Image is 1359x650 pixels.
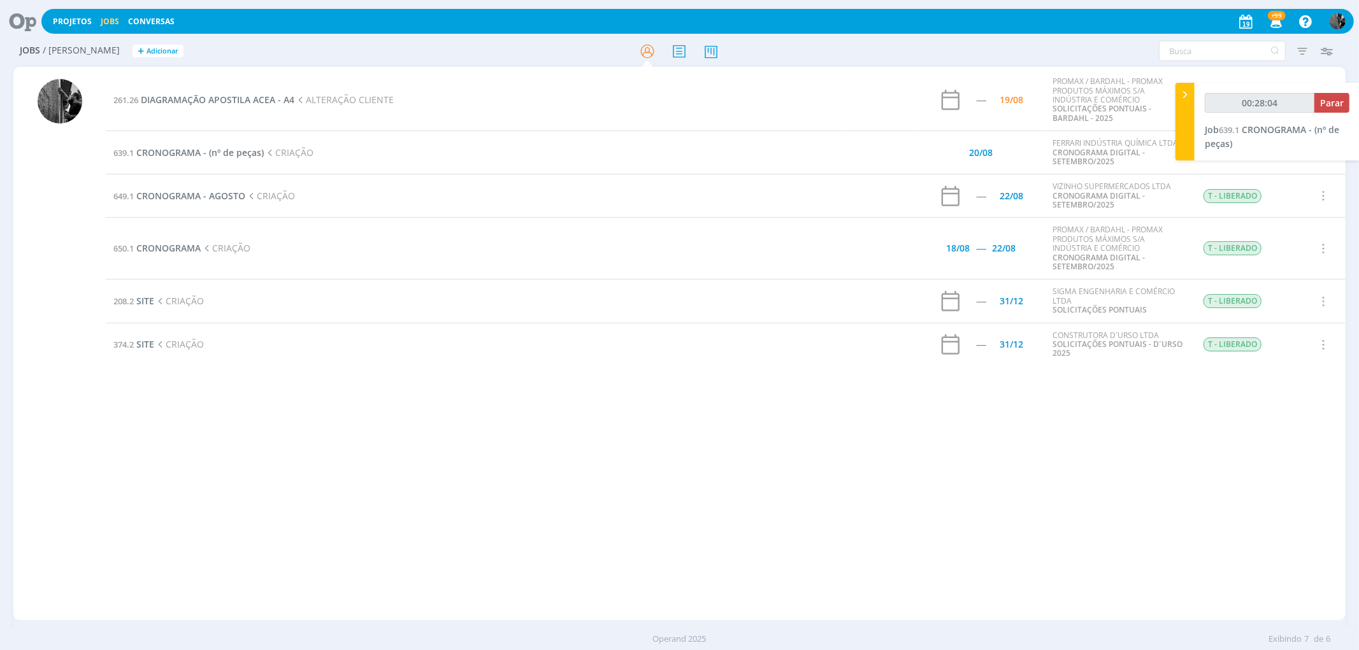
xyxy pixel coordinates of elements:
[1205,124,1339,150] span: CRONOGRAMA - (nº de peças)
[1053,331,1184,358] div: CONSTRUTORA D´URSO LTDA
[154,338,204,350] span: CRIAÇÃO
[113,338,154,350] a: 374.2SITE
[1000,192,1023,201] div: 22/08
[101,16,119,27] a: Jobs
[1204,337,1262,351] span: T - LIBERADO
[1000,95,1023,104] div: 19/08
[1326,633,1330,646] span: 6
[1000,297,1023,306] div: 31/12
[141,94,294,106] span: DIAGRAMAÇÃO APOSTILA ACEA - A4
[1219,124,1239,136] span: 639.1
[977,242,986,254] span: -----
[20,45,40,56] span: Jobs
[113,190,245,202] a: 649.1CRONOGRAMA - AGOSTO
[1268,11,1286,20] span: +99
[1320,97,1344,109] span: Parar
[136,338,154,350] span: SITE
[1053,182,1184,209] div: VIZINHO SUPERMERCADOS LTDA
[136,190,245,202] span: CRONOGRAMA - AGOSTO
[136,242,201,254] span: CRONOGRAMA
[970,148,993,157] div: 20/08
[138,45,144,58] span: +
[264,146,313,159] span: CRIAÇÃO
[1053,252,1145,272] a: CRONOGRAMA DIGITAL - SETEMBRO/2025
[1314,633,1323,646] span: de
[1053,139,1184,166] div: FERRARI INDÚSTRIA QUÍMICA LTDA
[136,295,154,307] span: SITE
[977,192,986,201] div: -----
[977,95,986,104] div: -----
[113,295,134,307] span: 208.2
[147,47,178,55] span: Adicionar
[1304,633,1309,646] span: 7
[1000,340,1023,349] div: 31/12
[977,340,986,349] div: -----
[128,16,175,27] a: Conversas
[977,297,986,306] div: -----
[113,94,138,106] span: 261.26
[1053,304,1147,315] a: SOLICITAÇÕES PONTUAIS
[97,17,123,27] button: Jobs
[201,242,250,254] span: CRIAÇÃO
[38,79,82,124] img: P
[113,339,134,350] span: 374.2
[43,45,120,56] span: / [PERSON_NAME]
[1262,10,1288,33] button: +99
[947,244,970,253] div: 18/08
[113,94,294,106] a: 261.26DIAGRAMAÇÃO APOSTILA ACEA - A4
[1053,103,1151,123] a: SOLICITAÇÕES PONTUAIS - BARDAHL - 2025
[124,17,178,27] button: Conversas
[1053,147,1145,167] a: CRONOGRAMA DIGITAL - SETEMBRO/2025
[1330,13,1346,29] img: P
[1269,633,1302,646] span: Exibindo
[113,295,154,307] a: 208.2SITE
[113,147,134,159] span: 639.1
[154,295,204,307] span: CRIAÇÃO
[1053,287,1184,314] div: SIGMA ENGENHARIA E COMÉRCIO LTDA
[993,244,1016,253] div: 22/08
[1314,93,1349,113] button: Parar
[133,45,183,58] button: +Adicionar
[1053,77,1184,123] div: PROMAX / BARDAHL - PROMAX PRODUTOS MÁXIMOS S/A INDÚSTRIA E COMÉRCIO
[1205,124,1339,150] a: Job639.1CRONOGRAMA - (nº de peças)
[245,190,295,202] span: CRIAÇÃO
[1204,241,1262,255] span: T - LIBERADO
[1053,190,1145,210] a: CRONOGRAMA DIGITAL - SETEMBRO/2025
[1204,294,1262,308] span: T - LIBERADO
[113,242,201,254] a: 650.1CRONOGRAMA
[113,146,264,159] a: 639.1CRONOGRAMA - (nº de peças)
[136,146,264,159] span: CRONOGRAMA - (nº de peças)
[294,94,394,106] span: ALTERAÇÃO CLIENTE
[49,17,96,27] button: Projetos
[53,16,92,27] a: Projetos
[1053,225,1184,271] div: PROMAX / BARDAHL - PROMAX PRODUTOS MÁXIMOS S/A INDÚSTRIA E COMÉRCIO
[1329,10,1346,32] button: P
[1204,189,1262,203] span: T - LIBERADO
[1159,41,1286,61] input: Busca
[1053,339,1183,358] a: SOLICITAÇÕES PONTUAIS - D´URSO 2025
[113,243,134,254] span: 650.1
[113,190,134,202] span: 649.1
